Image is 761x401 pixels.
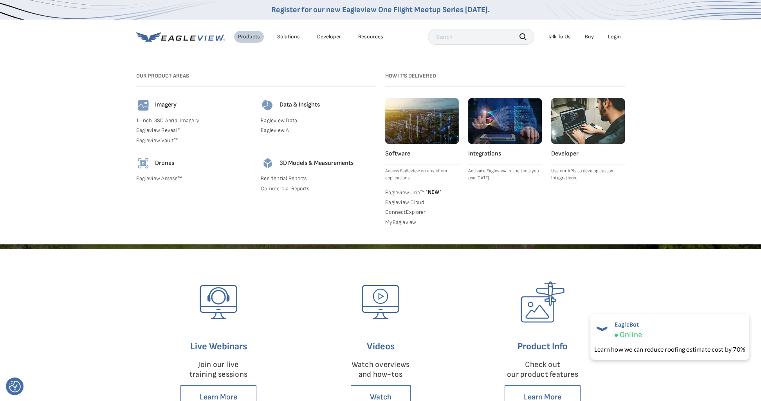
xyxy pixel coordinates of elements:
img: drones-icon.svg [136,156,150,170]
h4: Drones [155,159,174,168]
h6: Live Webinars [151,339,285,354]
div: Learn how we can reduce roofing estimate cost by 70% [594,345,745,354]
p: Access Eagleview on any of our applications. [385,168,459,182]
h4: Data & Insights [280,101,320,109]
img: Revisit consent button [9,381,21,392]
a: Buy [585,33,594,40]
a: Developer [317,33,341,40]
p: Activate Eagleview in the tools you use [DATE]. [468,168,542,182]
h4: Imagery [155,101,177,109]
span: Online [620,330,642,340]
img: developer.webp [551,98,625,144]
div: Solutions [277,33,300,40]
p: Check out our product features [476,360,610,379]
h6: Videos [314,339,447,354]
p: Use our APIs to develop custom integrations. [551,168,625,182]
span: NEW [424,189,441,195]
img: EagleBot [594,321,610,337]
a: Developer Use our APIs to develop custom integrations. [551,98,625,182]
h6: Product Info [476,339,610,354]
h4: Integrations [468,150,542,158]
a: Eagleview Reveal® [136,127,251,134]
img: software.webp [385,98,459,144]
a: Eagleview One™ *NEW* [385,188,459,196]
div: Resources [358,33,383,40]
div: Products [238,33,260,40]
a: ConnectExplorer [385,209,459,216]
img: integrations.webp [468,98,542,144]
h4: Software [385,150,459,158]
a: Residential Reports [261,175,376,182]
img: 3d-models-icon.svg [261,156,275,170]
div: Talk To Us [548,33,571,40]
img: data-icon.svg [261,98,275,112]
a: Eagleview Assess™ [136,175,251,182]
div: Login [608,33,621,40]
h3: How it's Delivered [385,73,625,79]
button: Consent Preferences [9,381,21,392]
h3: Our Product Areas [136,73,376,79]
input: Search [428,29,534,45]
a: Register for our new Eagleview One Flight Meetup Series [DATE]. [271,5,490,14]
a: Integrations Activate Eagleview in the tools you use [DATE]. [468,98,542,182]
p: Join our live training sessions [151,360,285,379]
a: Commercial Reports [261,185,376,192]
img: imagery-icon.svg [136,98,150,112]
span: EagleBot [615,321,642,329]
a: Eagleview AI [261,127,376,134]
a: 1-Inch GSD Aerial Imagery [136,117,251,124]
p: Watch overviews and how-tos [314,360,447,379]
h4: Developer [551,150,625,158]
a: Eagleview Vault™ [136,137,251,144]
a: Eagleview Data [261,117,376,124]
a: Eagleview Cloud [385,199,459,206]
h4: 3D Models & Measurements [280,159,353,168]
a: MyEagleview [385,219,459,226]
